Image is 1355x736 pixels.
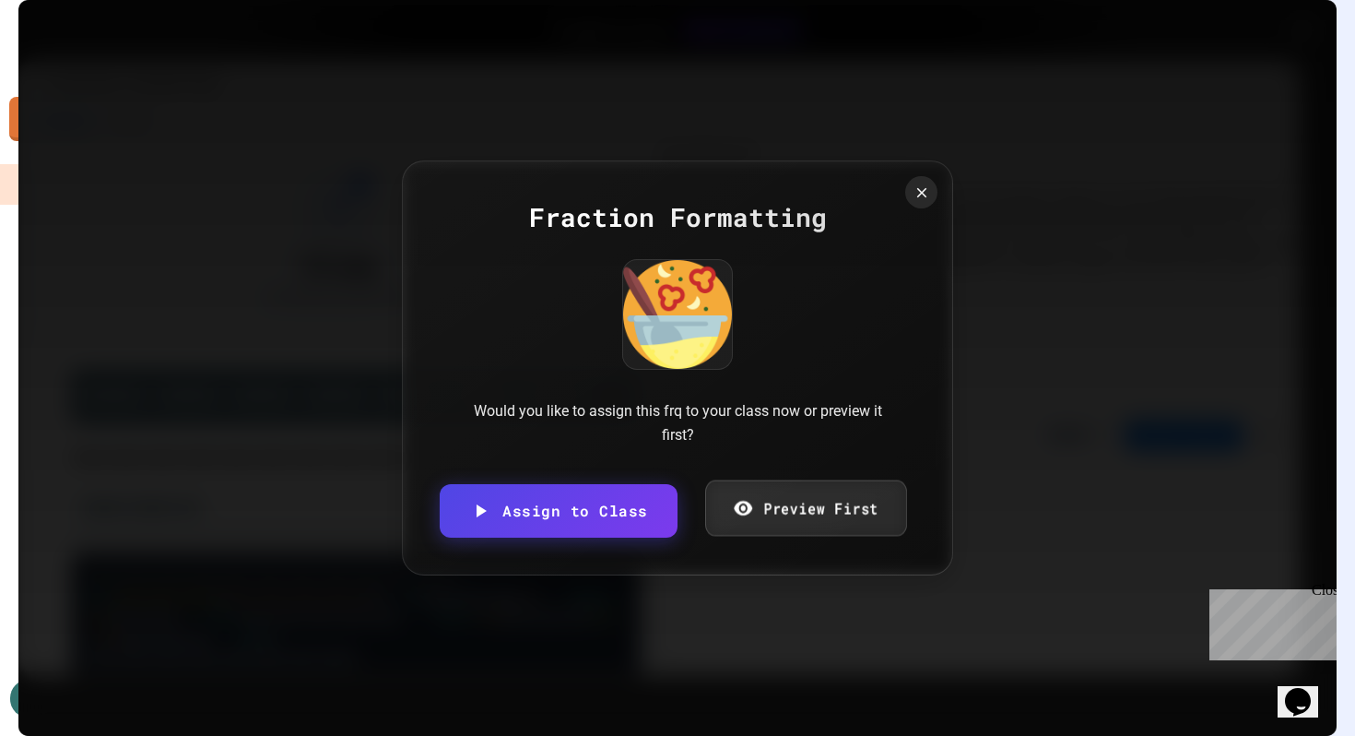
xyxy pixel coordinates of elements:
[456,399,899,446] div: Would you like to assign this frq to your class now or preview it first?
[1278,662,1337,718] iframe: chat widget
[1202,582,1337,660] iframe: chat widget
[7,7,127,117] div: Chat with us now!Close
[623,260,732,369] img: Fraction Formatting
[705,480,906,536] a: Preview First
[440,198,915,237] div: Fraction Formatting
[440,484,677,538] a: Assign to Class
